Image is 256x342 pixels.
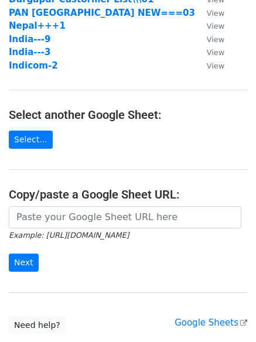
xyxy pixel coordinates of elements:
small: View [207,61,224,70]
small: View [207,22,224,30]
a: India---3 [9,47,50,57]
a: India---9 [9,34,50,45]
a: Nepal+++1 [9,20,66,31]
small: View [207,48,224,57]
iframe: Chat Widget [197,286,256,342]
a: View [195,20,224,31]
h4: Copy/paste a Google Sheet URL: [9,187,247,201]
a: View [195,34,224,45]
a: Need help? [9,316,66,334]
input: Paste your Google Sheet URL here [9,206,241,228]
input: Next [9,254,39,272]
a: View [195,47,224,57]
a: PAN [GEOGRAPHIC_DATA] NEW===03 [9,8,195,18]
small: View [207,35,224,44]
a: Select... [9,131,53,149]
small: View [207,9,224,18]
a: Google Sheets [175,317,247,328]
a: View [195,60,224,71]
h4: Select another Google Sheet: [9,108,247,122]
a: View [195,8,224,18]
small: Example: [URL][DOMAIN_NAME] [9,231,129,240]
a: Indicom-2 [9,60,58,71]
